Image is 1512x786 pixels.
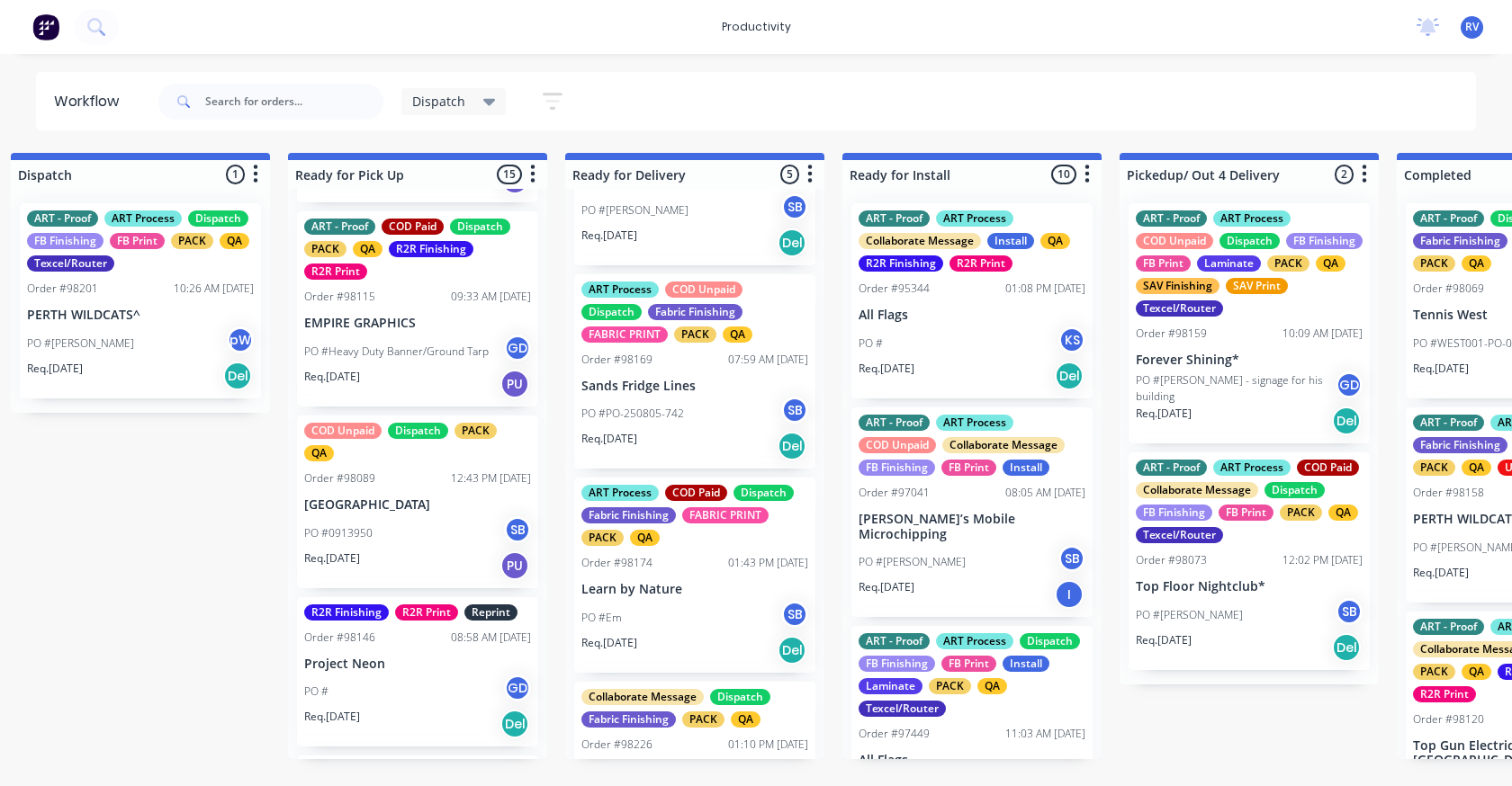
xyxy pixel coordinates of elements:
[297,597,538,747] div: R2R FinishingR2R PrintReprintOrder #9814608:58 AM [DATE]Project NeonPO #GDReq.[DATE]Del
[304,550,360,567] p: Req. [DATE]
[859,460,935,476] div: FB Finishing
[851,203,1093,398] div: ART - ProofART ProcessCollaborate MessageInstallQAR2R FinishingR2R PrintOrder #9534401:08 PM [DAT...
[20,203,261,398] div: ART - ProofART ProcessDispatchFB FinishingFB PrintPACKQATexcel/RouterOrder #9820110:26 AM [DATE]P...
[581,530,624,546] div: PACK
[1055,362,1084,390] div: Del
[1328,505,1358,521] div: QA
[630,530,660,546] div: QA
[104,210,182,227] div: ART Process
[388,423,448,439] div: Dispatch
[1465,19,1479,35] span: RV
[1055,580,1084,609] div: I
[27,361,83,377] p: Req. [DATE]
[581,737,652,753] div: Order #98226
[54,91,128,112] div: Workflow
[1336,598,1363,625] div: SB
[581,507,676,523] div: Fabric Finishing
[1136,527,1223,543] div: Texcel/Router
[778,432,806,460] div: Del
[304,344,489,360] p: PO #Heavy Duty Banner/Ground Tarp
[859,579,914,595] p: Req. [DATE]
[1413,210,1484,227] div: ART - Proof
[581,174,808,190] p: Esperance Districts Football Club
[728,352,808,368] div: 07:59 AM [DATE]
[412,92,465,111] span: Dispatch
[977,678,1007,694] div: QA
[859,233,981,249] div: Collaborate Message
[174,281,254,297] div: 10:26 AM [DATE]
[778,228,806,257] div: Del
[1413,361,1469,377] p: Req. [DATE]
[1197,255,1261,272] div: Laminate
[1136,353,1363,368] p: Forever Shining*
[859,656,935,672] div: FB Finishing
[1332,406,1361,435] div: Del
[581,555,652,571] div: Order #98174
[648,304,742,320] div: Fabric Finishing
[581,352,652,368] div: Order #98169
[1129,203,1370,443] div: ART - ProofART ProcessCOD UnpaidDispatchFB FinishingFB PrintLaminatePACKQASAV FinishingSAV PrintT...
[1280,505,1322,521] div: PACK
[1213,460,1291,476] div: ART Process
[304,709,360,725] p: Req. [DATE]
[1136,406,1192,422] p: Req. [DATE]
[304,656,531,672] p: Project Neon
[504,674,531,701] div: GD
[936,415,1013,431] div: ART Process
[304,263,367,280] div: R2R Print
[1413,281,1484,297] div: Order #98069
[781,193,808,220] div: SB
[1136,505,1212,521] div: FB Finishing
[304,604,389,621] div: R2R Finishing
[581,228,637,244] p: Req. [DATE]
[859,726,930,742] div: Order #97449
[1413,619,1484,635] div: ART - Proof
[1219,233,1280,249] div: Dispatch
[581,689,704,705] div: Collaborate Message
[1136,607,1243,623] p: PO #[PERSON_NAME]
[1332,633,1361,662] div: Del
[581,281,659,298] div: ART Process
[1058,326,1085,353] div: KS
[1282,326,1363,342] div: 10:09 AM [DATE]
[297,415,538,588] div: COD UnpaidDispatchPACKQAOrder #9808912:43 PM [DATE][GEOGRAPHIC_DATA]PO #0913950SBReq.[DATE]PU
[1136,460,1207,476] div: ART - Proof
[1136,482,1258,498] div: Collaborate Message
[859,512,1085,542] p: [PERSON_NAME]’s Mobile Microchipping
[581,431,637,447] p: Req. [DATE]
[1413,485,1484,501] div: Order #98158
[859,210,930,227] div: ART - Proof
[1136,579,1363,594] p: Top Floor Nightclub*
[1005,485,1085,501] div: 08:05 AM [DATE]
[504,335,531,362] div: GD
[682,507,769,523] div: FABRIC PRINT
[1136,372,1336,405] p: PO #[PERSON_NAME] - signage for his building
[304,525,373,541] p: PO #0913950
[27,281,98,297] div: Order #98201
[665,485,727,501] div: COD Paid
[731,711,760,728] div: QA
[581,485,659,501] div: ART Process
[304,316,531,331] p: EMPIRE GRAPHICS
[1136,233,1213,249] div: COD Unpaid
[581,582,808,597] p: Learn by Nature
[859,701,946,717] div: Texcel/Router
[1413,565,1469,581] p: Req. [DATE]
[859,437,936,453] div: COD Unpaid
[778,636,806,665] div: Del
[1020,633,1080,649] div: Dispatch
[304,630,375,646] div: Order #98146
[713,13,800,40] div: productivity
[1267,255,1309,272] div: PACK
[1413,415,1484,431] div: ART - Proof
[574,274,815,469] div: ART ProcessCOD UnpaidDispatchFabric FinishingFABRIC PRINTPACKQAOrder #9816907:59 AM [DATE]Sands F...
[859,308,1085,323] p: All Flags
[733,485,794,501] div: Dispatch
[665,281,742,298] div: COD Unpaid
[1005,281,1085,297] div: 01:08 PM [DATE]
[859,753,1085,768] p: All Flags
[1264,482,1325,498] div: Dispatch
[682,711,724,728] div: PACK
[1040,233,1070,249] div: QA
[27,255,114,272] div: Texcel/Router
